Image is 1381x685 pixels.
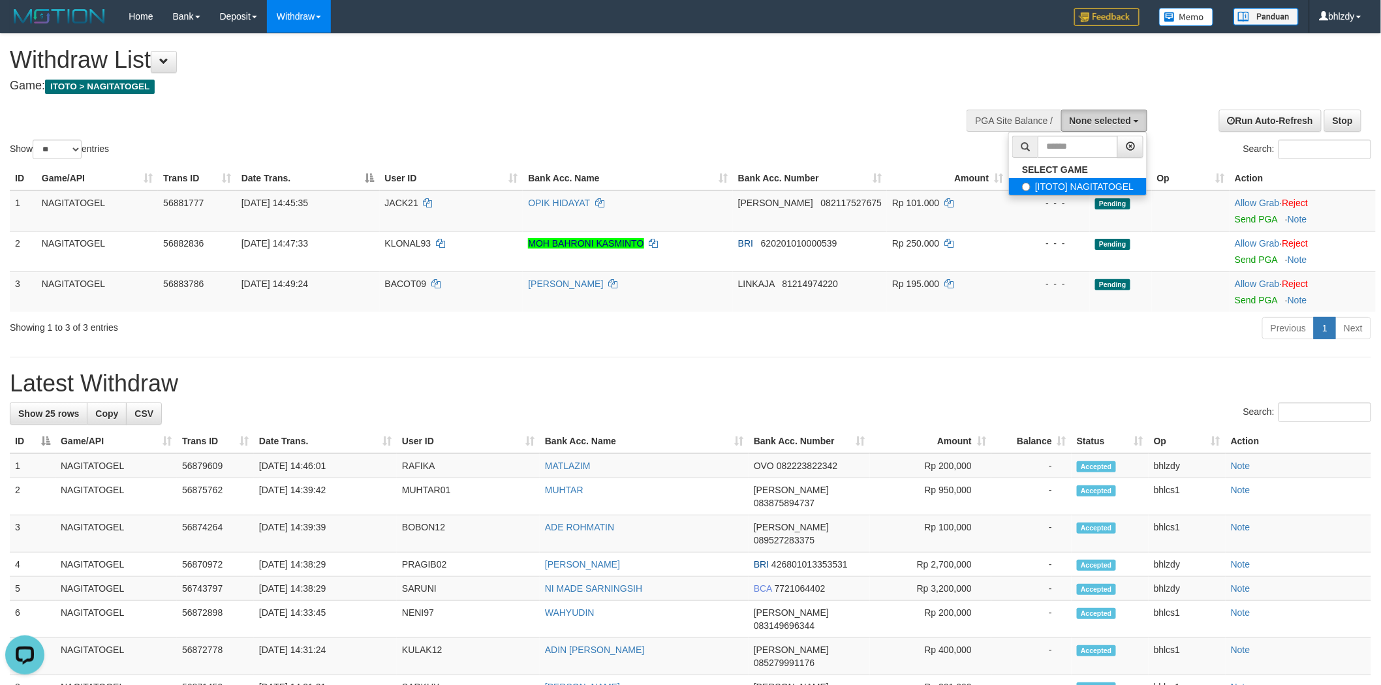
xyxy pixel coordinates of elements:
td: - [991,601,1072,638]
td: bhlcs1 [1149,601,1226,638]
button: None selected [1061,110,1148,132]
span: Copy 082117527675 to clipboard [821,198,882,208]
a: Send PGA [1235,214,1277,224]
span: BRI [738,238,753,249]
td: bhlzdy [1149,453,1226,478]
td: [DATE] 14:31:24 [254,638,397,675]
span: Accepted [1077,485,1116,496]
span: Rp 101.000 [892,198,939,208]
th: Date Trans.: activate to sort column descending [236,166,380,190]
span: KLONAL93 [385,238,431,249]
a: Note [1231,485,1250,495]
a: Note [1231,607,1250,618]
span: Rp 250.000 [892,238,939,249]
td: [DATE] 14:38:29 [254,553,397,577]
span: ITOTO > NAGITATOGEL [45,80,155,94]
span: Pending [1095,198,1130,209]
img: panduan.png [1234,8,1299,25]
input: Search: [1279,140,1371,159]
input: [ITOTO] NAGITATOGEL [1022,183,1031,191]
a: MATLAZIM [545,461,591,471]
td: - [991,515,1072,553]
a: Run Auto-Refresh [1219,110,1322,132]
td: Rp 950,000 [870,478,991,515]
td: 6 [10,601,55,638]
td: [DATE] 14:39:39 [254,515,397,553]
td: Rp 400,000 [870,638,991,675]
span: [PERSON_NAME] [754,522,829,532]
label: Search: [1243,403,1371,422]
td: KULAK12 [397,638,540,675]
a: Note [1231,583,1250,594]
td: RAFIKA [397,453,540,478]
div: PGA Site Balance / [967,110,1061,132]
span: 56881777 [163,198,204,208]
span: [DATE] 14:49:24 [241,279,308,289]
td: NAGITATOGEL [37,190,158,232]
span: None selected [1070,115,1132,126]
th: Op: activate to sort column ascending [1152,166,1230,190]
th: User ID: activate to sort column ascending [397,429,540,453]
td: NAGITATOGEL [37,231,158,271]
select: Showentries [33,140,82,159]
td: Rp 3,200,000 [870,577,991,601]
span: BACOT09 [385,279,427,289]
span: Copy 083149696344 to clipboard [754,620,815,631]
td: 4 [10,553,55,577]
span: JACK21 [385,198,418,208]
td: SARUNI [397,577,540,601]
span: 56883786 [163,279,204,289]
div: Showing 1 to 3 of 3 entries [10,316,566,334]
td: bhlcs1 [1149,478,1226,515]
span: [DATE] 14:47:33 [241,238,308,249]
a: Allow Grab [1235,279,1279,289]
a: Reject [1282,279,1309,289]
td: 56870972 [177,553,254,577]
td: NAGITATOGEL [55,601,177,638]
a: Note [1288,254,1307,265]
td: 56875762 [177,478,254,515]
span: Copy 089527283375 to clipboard [754,535,815,545]
td: bhlzdy [1149,577,1226,601]
td: NAGITATOGEL [37,271,158,312]
a: Stop [1324,110,1361,132]
td: 3 [10,271,37,312]
a: ADE ROHMATIN [545,522,614,532]
td: 2 [10,231,37,271]
span: · [1235,279,1282,289]
span: Copy 083875894737 to clipboard [754,498,815,508]
th: Bank Acc. Name: activate to sort column ascending [523,166,732,190]
span: BCA [754,583,772,594]
span: Accepted [1077,645,1116,656]
th: Trans ID: activate to sort column ascending [177,429,254,453]
a: Reject [1282,238,1309,249]
span: LINKAJA [738,279,775,289]
td: 56872898 [177,601,254,638]
td: BOBON12 [397,515,540,553]
a: [PERSON_NAME] [545,559,620,570]
th: ID [10,166,37,190]
td: NAGITATOGEL [55,478,177,515]
td: Rp 100,000 [870,515,991,553]
span: Copy 620201010000539 to clipboard [761,238,837,249]
td: PRAGIB02 [397,553,540,577]
td: 1 [10,190,37,232]
a: ADIN [PERSON_NAME] [545,645,644,655]
a: SELECT GAME [1009,161,1147,178]
td: [DATE] 14:38:29 [254,577,397,601]
span: OVO [754,461,774,471]
th: Action [1230,166,1376,190]
a: Show 25 rows [10,403,87,425]
td: · [1230,271,1376,312]
span: Accepted [1077,560,1116,571]
a: Note [1288,214,1307,224]
span: Copy 81214974220 to clipboard [783,279,839,289]
b: SELECT GAME [1022,164,1088,175]
a: CSV [126,403,162,425]
td: 3 [10,515,55,553]
span: BRI [754,559,769,570]
td: · [1230,190,1376,232]
th: Amount: activate to sort column ascending [870,429,991,453]
span: Show 25 rows [18,408,79,419]
a: Note [1231,559,1250,570]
